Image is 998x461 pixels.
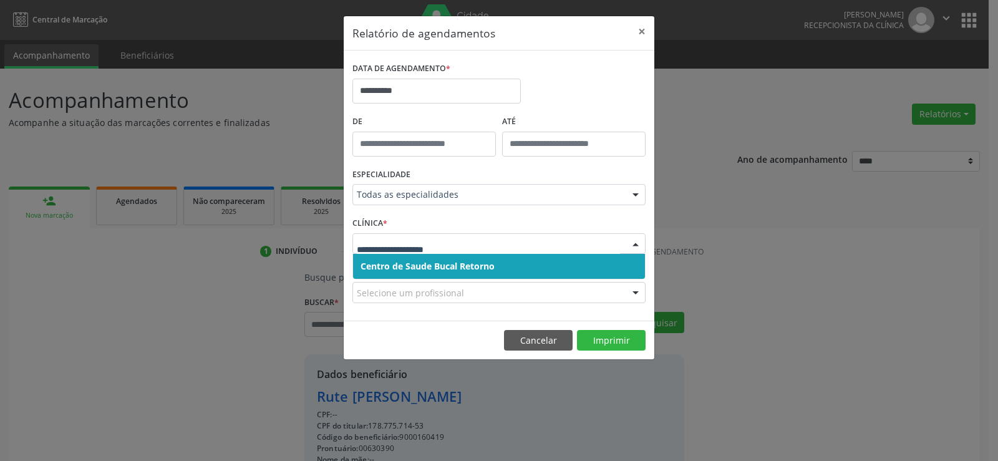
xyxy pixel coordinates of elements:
[502,112,646,132] label: ATÉ
[629,16,654,47] button: Close
[352,112,496,132] label: De
[361,260,495,272] span: Centro de Saude Bucal Retorno
[357,286,464,299] span: Selecione um profissional
[577,330,646,351] button: Imprimir
[352,59,450,79] label: DATA DE AGENDAMENTO
[352,214,387,233] label: CLÍNICA
[357,188,620,201] span: Todas as especialidades
[352,165,410,185] label: ESPECIALIDADE
[352,25,495,41] h5: Relatório de agendamentos
[504,330,573,351] button: Cancelar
